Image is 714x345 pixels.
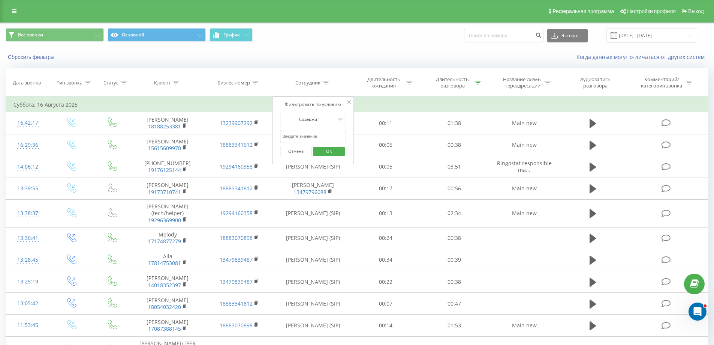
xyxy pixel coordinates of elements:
button: График [210,28,253,42]
td: 00:34 [352,249,420,271]
td: Main new [488,134,560,156]
div: Аудиозапись разговора [571,76,620,89]
td: Main new [488,112,560,134]
td: 00:47 [420,293,489,315]
td: 03:51 [420,156,489,178]
td: [PERSON_NAME] [132,112,203,134]
div: 14:06:12 [13,160,42,174]
button: Все звонки [6,28,104,42]
td: [PERSON_NAME] [275,178,352,199]
div: Фильтровать по условию [280,101,346,108]
td: [PERSON_NAME] (SIP) [275,293,352,315]
div: Длительность разговора [433,76,473,89]
td: Main new [488,315,560,336]
a: 13479796088 [293,188,326,196]
td: 01:38 [420,112,489,134]
a: 14018352397 [148,282,181,289]
a: 15615609970 [148,145,181,152]
div: Тип звонка [57,80,82,86]
div: 13:05:42 [13,296,42,311]
div: 13:36:41 [13,231,42,246]
a: 18883341612 [220,300,253,307]
a: 18883341612 [220,185,253,192]
div: Статус [103,80,118,86]
a: 17087388145 [148,325,181,332]
div: Дата звонка [13,80,41,86]
div: 16:42:17 [13,116,42,130]
a: 19294160358 [220,163,253,170]
a: 18883341612 [220,141,253,148]
span: Настройки профиля [627,8,676,14]
div: Бизнес номер [217,80,250,86]
span: График [223,32,240,38]
span: Ringostat responsible ma... [497,160,552,173]
input: Поиск по номеру [464,29,543,42]
a: 17174877279 [148,238,181,245]
td: [PERSON_NAME] (tech/helper) [132,200,203,227]
div: 13:28:45 [13,253,42,267]
td: 00:24 [352,227,420,249]
td: [PERSON_NAME] [132,134,203,156]
td: [PERSON_NAME] (SIP) [275,200,352,227]
td: [PERSON_NAME] (SIP) [275,156,352,178]
div: 13:39:55 [13,181,42,196]
a: 19296369900 [148,217,181,224]
td: Main new [488,200,560,227]
td: 00:11 [352,112,420,134]
button: Экспорт [547,29,588,42]
td: Melody [132,227,203,249]
button: Основной [108,28,206,42]
td: 00:05 [352,156,420,178]
td: 00:38 [420,271,489,293]
span: OK [319,145,340,157]
td: Суббота, 16 Августа 2025 [6,97,708,112]
td: 00:17 [352,178,420,199]
div: 13:38:37 [13,206,42,221]
div: Сотрудник [295,80,320,86]
td: 00:56 [420,178,489,199]
td: [PERSON_NAME] [132,178,203,199]
td: 00:38 [420,134,489,156]
a: 19294160358 [220,209,253,217]
a: 19176125144 [148,166,181,173]
span: Выход [688,8,704,14]
td: [PHONE_NUMBER] [132,156,203,178]
a: Когда данные могут отличаться от других систем [576,53,708,60]
a: 17814753081 [148,259,181,267]
input: Введите значение [280,130,346,143]
td: [PERSON_NAME] (SIP) [275,315,352,336]
td: Alla [132,249,203,271]
a: 13239907292 [220,119,253,127]
td: 01:53 [420,315,489,336]
td: 02:34 [420,200,489,227]
a: 13479839487 [220,256,253,263]
a: 18883070898 [220,322,253,329]
span: Реферальная программа [552,8,614,14]
td: Main new [488,178,560,199]
td: [PERSON_NAME] (SIP) [275,227,352,249]
a: 13479839487 [220,278,253,285]
button: Сбросить фильтры [6,54,58,60]
td: [PERSON_NAME] [132,293,203,315]
span: Все звонки [18,32,43,38]
td: [PERSON_NAME] [132,271,203,293]
td: 00:14 [352,315,420,336]
td: 00:38 [420,227,489,249]
button: Отмена [280,147,312,156]
div: 13:25:19 [13,274,42,289]
td: [PERSON_NAME] [132,315,203,336]
td: 00:05 [352,134,420,156]
a: 18054032420 [148,303,181,310]
td: 00:39 [420,249,489,271]
div: Комментарий/категория звонка [640,76,684,89]
a: 19173710741 [148,188,181,196]
div: 16:29:36 [13,138,42,152]
td: [PERSON_NAME] (SIP) [275,249,352,271]
button: OK [313,147,345,156]
div: Клиент [154,80,171,86]
a: 18883070898 [220,234,253,241]
td: 00:22 [352,271,420,293]
div: 11:53:45 [13,318,42,333]
td: 00:13 [352,200,420,227]
iframe: Intercom live chat [689,303,707,321]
